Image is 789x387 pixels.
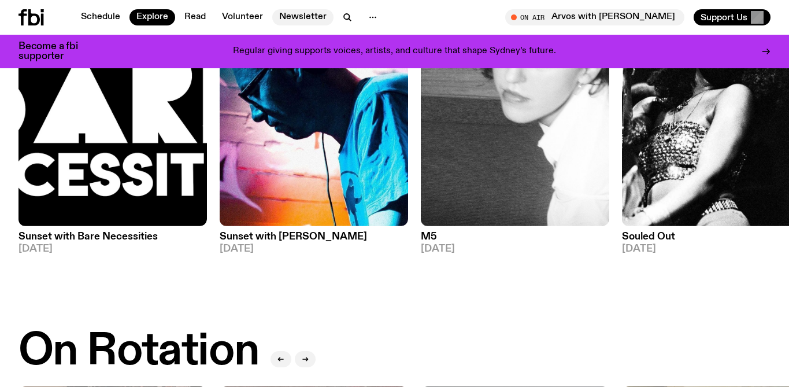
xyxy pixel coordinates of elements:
button: Support Us [694,9,771,25]
a: Volunteer [215,9,270,25]
h3: Sunset with Bare Necessities [18,232,207,242]
h3: Become a fbi supporter [18,42,92,61]
span: [DATE] [421,244,609,254]
a: Explore [129,9,175,25]
a: Read [177,9,213,25]
span: [DATE] [18,244,207,254]
h3: Sunset with [PERSON_NAME] [220,232,408,242]
a: Newsletter [272,9,334,25]
a: M5[DATE] [421,226,609,254]
h3: M5 [421,232,609,242]
p: Regular giving supports voices, artists, and culture that shape Sydney’s future. [233,46,556,57]
a: Sunset with Bare Necessities[DATE] [18,226,207,254]
span: Support Us [701,12,747,23]
span: [DATE] [220,244,408,254]
button: On AirArvos with [PERSON_NAME] [505,9,684,25]
a: Schedule [74,9,127,25]
a: Sunset with [PERSON_NAME][DATE] [220,226,408,254]
h2: On Rotation [18,330,259,374]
